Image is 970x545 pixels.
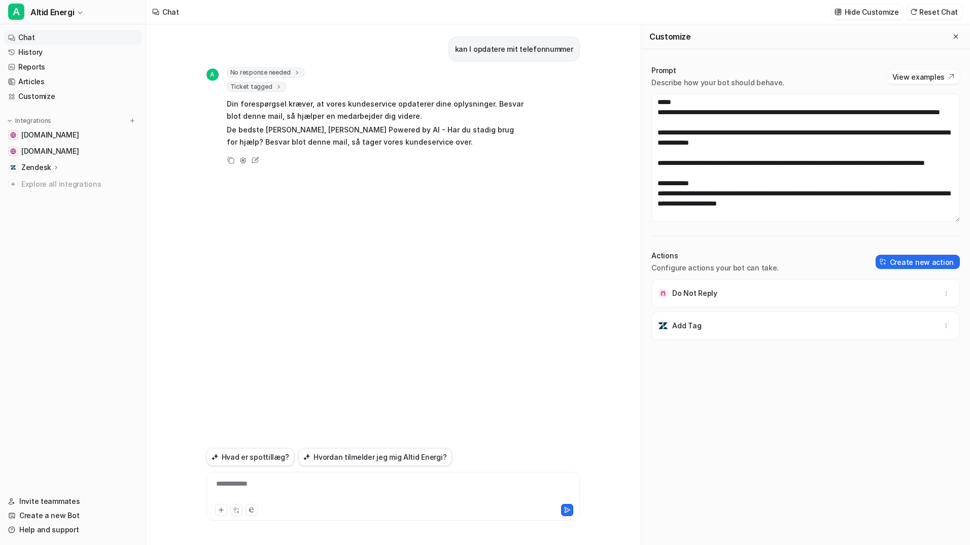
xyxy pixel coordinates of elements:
[21,146,79,156] span: [DOMAIN_NAME]
[651,251,779,261] p: Actions
[6,117,13,124] img: expand menu
[651,263,779,273] p: Configure actions your bot can take.
[227,124,524,148] p: De bedste [PERSON_NAME], [PERSON_NAME] Powered by AI - Har du stadig brug for hjælp? Besvar blot ...
[907,5,962,19] button: Reset Chat
[832,5,903,19] button: Hide Customize
[298,448,452,466] button: Hvordan tilmelder jeg mig Altid Energi?
[21,162,51,173] p: Zendesk
[206,448,295,466] button: Hvad er spottillæg?
[4,144,142,158] a: greenpowerdenmark.dk[DOMAIN_NAME]
[21,176,137,192] span: Explore all integrations
[129,117,136,124] img: menu_add.svg
[162,7,179,17] div: Chat
[4,177,142,191] a: Explore all integrations
[658,321,668,331] img: Add Tag icon
[4,30,142,45] a: Chat
[880,258,887,265] img: create-action-icon.svg
[4,89,142,104] a: Customize
[4,60,142,74] a: Reports
[455,43,573,55] p: kan I opdatere mit telefonnummer
[10,148,16,154] img: greenpowerdenmark.dk
[672,288,717,298] p: Do Not Reply
[4,75,142,89] a: Articles
[950,30,962,43] button: Close flyout
[910,8,917,16] img: reset
[835,8,842,16] img: customize
[658,288,668,298] img: Do Not Reply icon
[10,132,16,138] img: altidenergi.dk
[21,130,79,140] span: [DOMAIN_NAME]
[651,78,784,88] p: Describe how your bot should behave.
[672,321,701,331] p: Add Tag
[651,65,784,76] p: Prompt
[876,255,960,269] button: Create new action
[10,164,16,171] img: Zendesk
[30,5,74,19] span: Altid Energi
[15,117,51,125] p: Integrations
[4,508,142,523] a: Create a new Bot
[227,67,305,78] span: No response needed
[227,98,524,122] p: Din forespørgsel kræver, at vores kundeservice opdaterer dine oplysninger. Besvar blot denne mail...
[8,4,24,20] span: A
[649,31,690,42] h2: Customize
[4,116,54,126] button: Integrations
[227,82,287,92] span: Ticket tagged
[4,45,142,59] a: History
[845,7,899,17] p: Hide Customize
[887,70,960,84] button: View examples
[206,69,219,81] span: A
[4,523,142,537] a: Help and support
[4,494,142,508] a: Invite teammates
[4,128,142,142] a: altidenergi.dk[DOMAIN_NAME]
[8,179,18,189] img: explore all integrations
